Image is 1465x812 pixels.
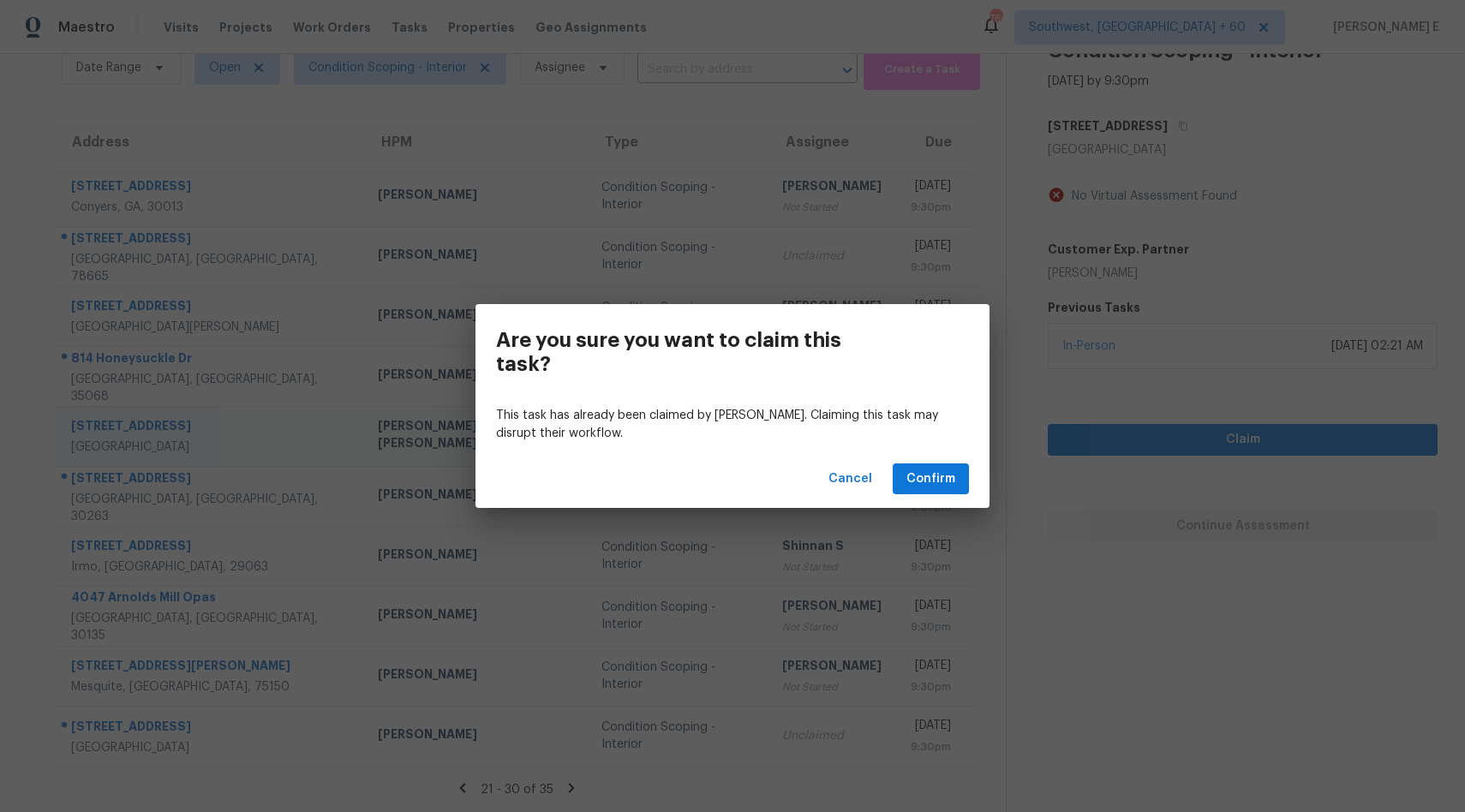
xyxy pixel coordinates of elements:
[496,328,892,376] h3: Are you sure you want to claim this task?
[822,463,879,495] button: Cancel
[893,463,969,495] button: Confirm
[828,469,872,490] span: Cancel
[906,469,955,490] span: Confirm
[496,407,969,443] p: This task has already been claimed by [PERSON_NAME]. Claiming this task may disrupt their workflow.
